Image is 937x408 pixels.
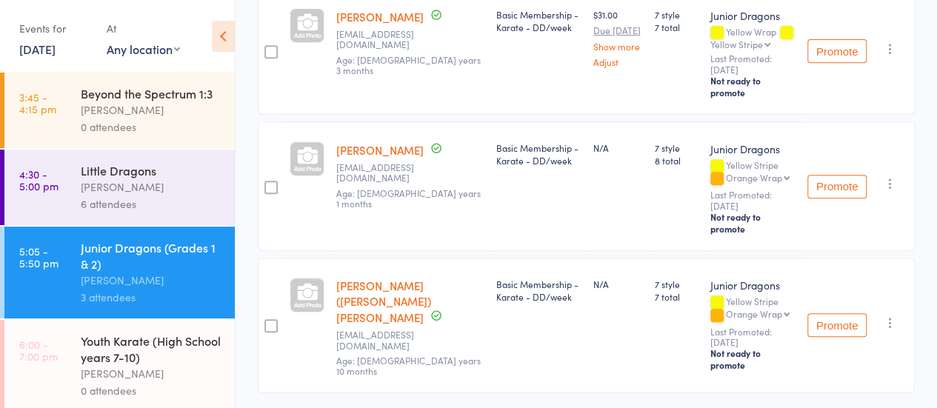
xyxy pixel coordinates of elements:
div: Not ready to promote [710,211,796,235]
div: Junior Dragons [710,8,796,23]
div: Basic Membership - Karate - DD/week [496,8,581,33]
div: [PERSON_NAME] [81,178,222,195]
div: Not ready to promote [710,347,796,371]
small: Last Promoted: [DATE] [710,327,796,348]
div: Little Dragons [81,162,222,178]
span: 7 total [654,290,698,303]
div: Beyond the Spectrum 1:3 [81,85,222,101]
div: [PERSON_NAME] [81,365,222,382]
time: 5:05 - 5:50 pm [19,245,59,269]
small: Due [DATE] [593,25,642,36]
div: 3 attendees [81,289,222,306]
small: dwayneksmith@hotmail.com [336,162,484,184]
button: Promote [807,175,867,198]
div: At [107,16,180,41]
span: 8 total [654,154,698,167]
div: Youth Karate (High School years 7-10) [81,332,222,365]
div: [PERSON_NAME] [81,272,222,289]
button: Promote [807,39,867,63]
span: 7 style [654,8,698,21]
button: Promote [807,313,867,337]
span: Age: [DEMOGRAPHIC_DATA] years 1 months [336,187,481,210]
div: Any location [107,41,180,57]
div: $31.00 [593,8,642,67]
div: Basic Membership - Karate - DD/week [496,141,581,167]
div: Yellow Stripe [710,160,796,185]
small: Last Promoted: [DATE] [710,53,796,75]
a: 4:30 -5:00 pmLittle Dragons[PERSON_NAME]6 attendees [4,150,235,225]
time: 3:45 - 4:15 pm [19,91,56,115]
small: dwayneksmith@hotmail.com [336,330,484,351]
small: mickeynbsc@gmail.com [336,29,484,50]
a: 3:45 -4:15 pmBeyond the Spectrum 1:3[PERSON_NAME]0 attendees [4,73,235,148]
div: Orange Wrap [726,173,782,182]
span: 7 total [654,21,698,33]
div: [PERSON_NAME] [81,101,222,118]
div: 6 attendees [81,195,222,213]
span: 7 style [654,141,698,154]
a: [PERSON_NAME] ([PERSON_NAME]) [PERSON_NAME] [336,278,431,325]
a: 5:05 -5:50 pmJunior Dragons (Grades 1 & 2)[PERSON_NAME]3 attendees [4,227,235,318]
time: 6:00 - 7:00 pm [19,338,58,362]
div: Orange Wrap [726,309,782,318]
a: [PERSON_NAME] [336,9,424,24]
div: Yellow Stripe [710,296,796,321]
div: Junior Dragons (Grades 1 & 2) [81,239,222,272]
time: 4:30 - 5:00 pm [19,168,59,192]
span: Age: [DEMOGRAPHIC_DATA] years 10 months [336,354,481,377]
div: N/A [593,141,642,154]
small: Last Promoted: [DATE] [710,190,796,211]
div: 0 attendees [81,382,222,399]
div: Basic Membership - Karate - DD/week [496,278,581,303]
div: Yellow Wrap [710,27,796,49]
span: Age: [DEMOGRAPHIC_DATA] years 3 months [336,53,481,76]
div: N/A [593,278,642,290]
div: Junior Dragons [710,278,796,292]
a: Adjust [593,57,642,67]
div: Yellow Stripe [710,39,763,49]
a: Show more [593,41,642,51]
div: Events for [19,16,92,41]
span: 7 style [654,278,698,290]
div: Not ready to promote [710,75,796,98]
a: [PERSON_NAME] [336,142,424,158]
a: [DATE] [19,41,56,57]
div: Junior Dragons [710,141,796,156]
div: 0 attendees [81,118,222,136]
